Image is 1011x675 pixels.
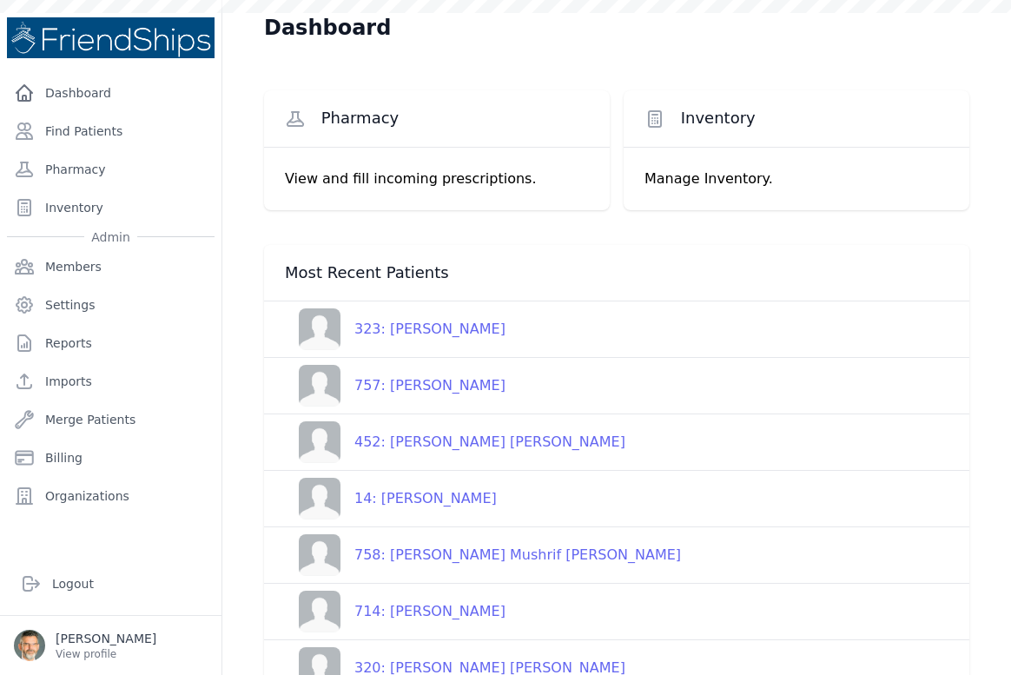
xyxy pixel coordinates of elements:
a: Organizations [7,479,215,513]
a: Members [7,249,215,284]
a: Settings [7,288,215,322]
img: person-242608b1a05df3501eefc295dc1bc67a.jpg [299,308,340,350]
a: Inventory Manage Inventory. [624,90,969,210]
div: 14: [PERSON_NAME] [340,488,497,509]
span: Admin [84,228,137,246]
a: Inventory [7,190,215,225]
a: 452: [PERSON_NAME] [PERSON_NAME] [285,421,625,463]
img: person-242608b1a05df3501eefc295dc1bc67a.jpg [299,534,340,576]
div: 757: [PERSON_NAME] [340,375,505,396]
img: person-242608b1a05df3501eefc295dc1bc67a.jpg [299,365,340,407]
a: Imports [7,364,215,399]
img: Medical Missions EMR [7,17,215,58]
p: View and fill incoming prescriptions. [285,169,589,189]
img: person-242608b1a05df3501eefc295dc1bc67a.jpg [299,478,340,519]
div: 714: [PERSON_NAME] [340,601,505,622]
a: Find Patients [7,114,215,149]
div: 323: [PERSON_NAME] [340,319,505,340]
a: Billing [7,440,215,475]
a: 758: [PERSON_NAME] Mushrif [PERSON_NAME] [285,534,681,576]
a: 757: [PERSON_NAME] [285,365,505,407]
a: 14: [PERSON_NAME] [285,478,497,519]
p: Manage Inventory. [644,169,948,189]
a: Pharmacy [7,152,215,187]
a: Pharmacy View and fill incoming prescriptions. [264,90,610,210]
a: 323: [PERSON_NAME] [285,308,505,350]
a: Merge Patients [7,402,215,437]
a: Reports [7,326,215,361]
span: Most Recent Patients [285,262,449,283]
div: 758: [PERSON_NAME] Mushrif [PERSON_NAME] [340,545,681,566]
div: 452: [PERSON_NAME] [PERSON_NAME] [340,432,625,453]
span: Inventory [681,108,756,129]
a: 714: [PERSON_NAME] [285,591,505,632]
h1: Dashboard [264,14,391,42]
p: [PERSON_NAME] [56,630,156,647]
a: Logout [14,566,208,601]
a: Dashboard [7,76,215,110]
p: View profile [56,647,156,661]
img: person-242608b1a05df3501eefc295dc1bc67a.jpg [299,591,340,632]
a: [PERSON_NAME] View profile [14,630,208,661]
img: person-242608b1a05df3501eefc295dc1bc67a.jpg [299,421,340,463]
span: Pharmacy [321,108,400,129]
